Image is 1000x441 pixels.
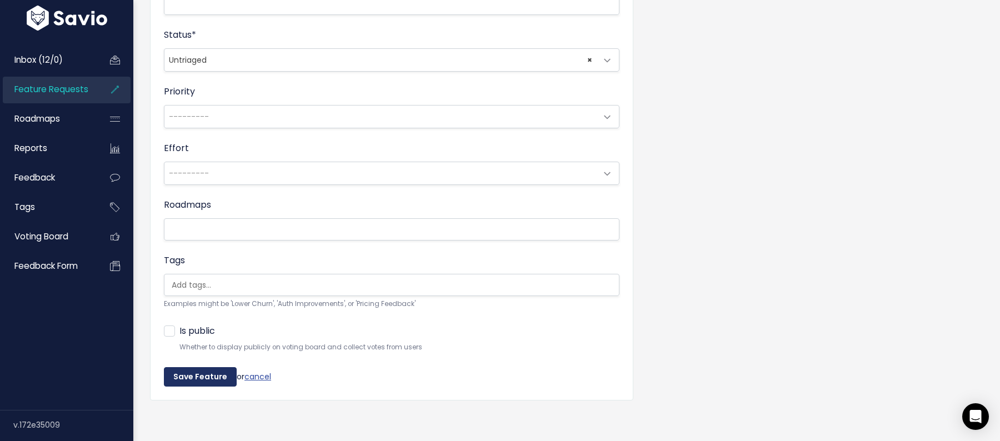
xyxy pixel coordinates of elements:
span: Feature Requests [14,83,88,95]
input: Save Feature [164,367,237,387]
a: Reports [3,136,92,161]
a: Feature Requests [3,77,92,102]
span: Tags [14,201,35,213]
span: Voting Board [14,230,68,242]
span: --------- [169,168,209,179]
small: Whether to display publicly on voting board and collect votes from users [179,342,619,353]
a: Tags [3,194,92,220]
img: logo-white.9d6f32f41409.svg [24,6,110,31]
a: Feedback [3,165,92,191]
a: Roadmaps [3,106,92,132]
label: Tags [164,254,185,267]
a: Feedback form [3,253,92,279]
label: Roadmaps [164,198,211,212]
span: Feedback [14,172,55,183]
label: Is public [179,323,215,339]
span: Untriaged [164,49,597,71]
span: Reports [14,142,47,154]
a: Voting Board [3,224,92,249]
span: Untriaged [164,48,619,72]
label: Priority [164,85,195,98]
span: --------- [169,111,209,122]
span: × [587,49,592,71]
a: cancel [244,370,271,382]
small: Examples might be 'Lower Churn', 'Auth Improvements', or 'Pricing Feedback' [164,298,619,310]
span: Roadmaps [14,113,60,124]
div: v.172e35009 [13,410,133,439]
div: Open Intercom Messenger [962,403,989,430]
input: Add tags... [167,279,630,291]
span: Inbox (12/0) [14,54,63,66]
span: Feedback form [14,260,78,272]
a: Inbox (12/0) [3,47,92,73]
label: Effort [164,142,189,155]
label: Status [164,28,196,42]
